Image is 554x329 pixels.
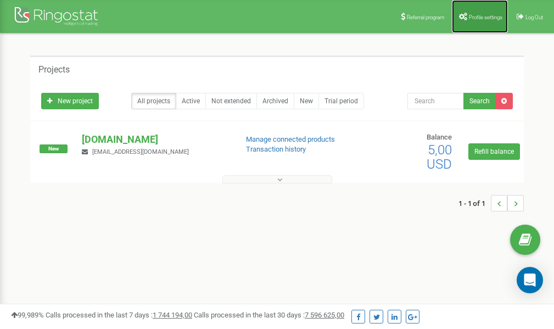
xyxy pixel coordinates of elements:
[11,311,44,319] span: 99,989%
[318,93,364,109] a: Trial period
[205,93,257,109] a: Not extended
[463,93,496,109] button: Search
[458,195,491,211] span: 1 - 1 of 1
[407,93,464,109] input: Search
[82,132,228,147] p: [DOMAIN_NAME]
[407,14,445,20] span: Referral program
[176,93,206,109] a: Active
[525,14,543,20] span: Log Out
[246,135,335,143] a: Manage connected products
[256,93,294,109] a: Archived
[468,143,520,160] a: Refill balance
[194,311,344,319] span: Calls processed in the last 30 days :
[38,65,70,75] h5: Projects
[427,142,452,172] span: 5,00 USD
[294,93,319,109] a: New
[40,144,68,153] span: New
[305,311,344,319] u: 7 596 625,00
[41,93,99,109] a: New project
[458,184,524,222] nav: ...
[46,311,192,319] span: Calls processed in the last 7 days :
[246,145,306,153] a: Transaction history
[153,311,192,319] u: 1 744 194,00
[92,148,189,155] span: [EMAIL_ADDRESS][DOMAIN_NAME]
[131,93,176,109] a: All projects
[517,267,543,293] div: Open Intercom Messenger
[427,133,452,141] span: Balance
[469,14,502,20] span: Profile settings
